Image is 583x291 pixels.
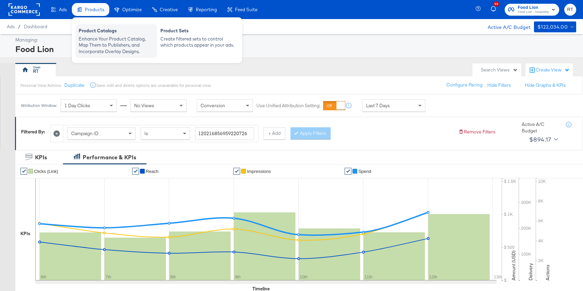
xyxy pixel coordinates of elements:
text: Delivery [527,263,534,280]
button: Remove Filters [458,129,495,135]
button: RT [564,4,576,16]
a: ✔ [345,168,351,175]
text: Actions [545,264,551,280]
span: Campaign ID [71,130,98,136]
div: Food Lion [15,43,574,55]
div: $894.17 [529,134,551,145]
span: Food Lion [518,4,549,11]
button: Hide Filters [487,82,511,88]
div: Personal View Actions: [20,83,62,88]
div: Active A/C Budget [480,21,531,32]
div: Filtered By: [21,129,45,135]
a: Dashboard [24,24,47,29]
div: KPIs [35,153,47,161]
div: Create View [536,67,570,74]
button: $894.17 [526,134,559,145]
button: Hide Graphs & KPIs [525,82,566,88]
a: ✔ [20,168,27,175]
span: Feed Suite [235,7,257,12]
label: Use Unified Attribution Setting: [256,102,320,109]
span: Clicks (Link) [34,169,58,174]
span: Food Lion - Assembly [518,10,549,15]
div: 46 [494,1,499,6]
div: Search Views [481,67,518,73]
span: Reporting [196,7,217,12]
button: Configure Pacing [442,79,487,91]
span: Products [85,7,104,12]
span: Reach [146,169,159,174]
button: + Add [264,127,285,140]
button: $122,034.00 [534,21,576,32]
span: / [15,24,24,29]
div: Performance & KPIs [83,153,136,161]
span: Optimize [122,7,142,12]
text: Amount (USD) [510,250,517,280]
span: 1 Day Clicks [64,102,90,109]
span: Creative [160,7,178,12]
a: ✔ [132,168,139,175]
div: RT [33,68,38,75]
span: Ads [7,24,15,29]
span: Ads [59,7,67,12]
a: ✔ [233,168,240,175]
span: Spend [358,169,371,174]
button: 46 [490,3,501,16]
button: Food LionFood Lion - Assembly [505,4,559,16]
div: $122,034.00 [537,23,568,31]
div: Managing: [15,37,574,43]
input: Enter a search term [195,127,254,140]
span: Last 7 Days [366,102,390,109]
div: Save, edit and delete options are unavailable for personal view. [96,83,211,88]
span: RT [567,6,573,14]
span: Conversion [201,102,225,109]
div: KPIs [20,230,30,237]
div: Active A/C Budget [522,121,559,134]
button: Duplicate [64,82,84,88]
span: No Views [134,102,154,109]
span: Is [144,130,148,136]
span: Impressions [247,169,271,174]
div: Attribution Window: [20,103,57,108]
